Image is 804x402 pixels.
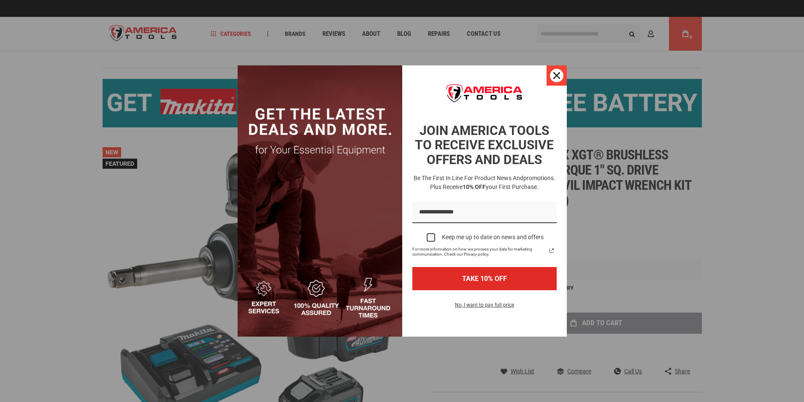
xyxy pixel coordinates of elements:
div: Keep me up to date on news and offers [442,234,544,241]
button: No, I want to pay full price [448,300,521,315]
button: Close [547,65,567,86]
strong: JOIN AMERICA TOOLS TO RECEIVE EXCLUSIVE OFFERS AND DEALS [415,123,554,167]
svg: link icon [547,246,557,256]
svg: close icon [553,72,560,79]
span: For more information on how we process your data for marketing communication. Check our Privacy p... [412,247,547,257]
h3: Be the first in line for product news and [411,174,558,192]
strong: 10% OFF [463,183,486,190]
a: Read our Privacy Policy [547,246,557,256]
button: TAKE 10% OFF [412,267,557,290]
input: Email field [412,202,557,223]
